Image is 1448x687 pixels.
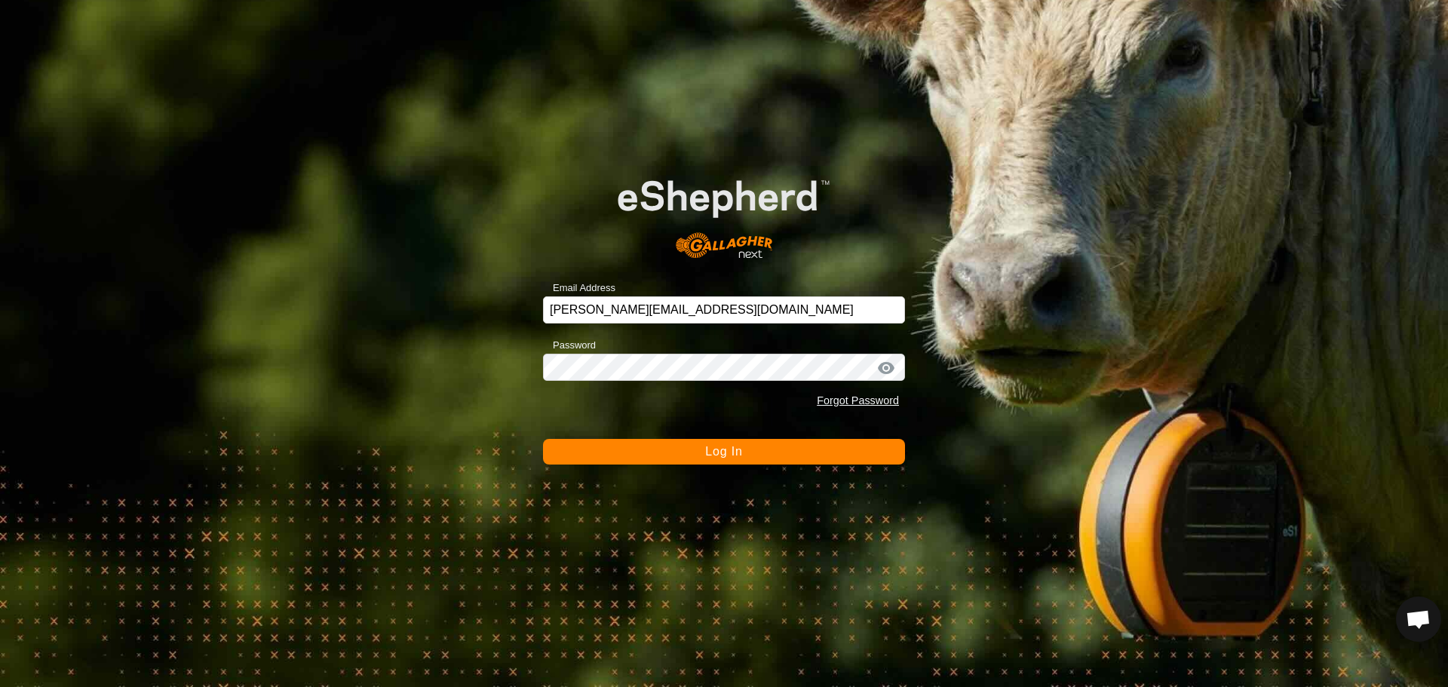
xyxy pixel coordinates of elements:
button: Log In [543,439,905,465]
label: Password [543,338,596,353]
span: Log In [705,445,742,458]
label: Email Address [543,281,615,296]
a: Forgot Password [817,394,899,406]
div: Open chat [1396,597,1441,642]
input: Email Address [543,296,905,324]
img: E-shepherd Logo [579,150,869,274]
